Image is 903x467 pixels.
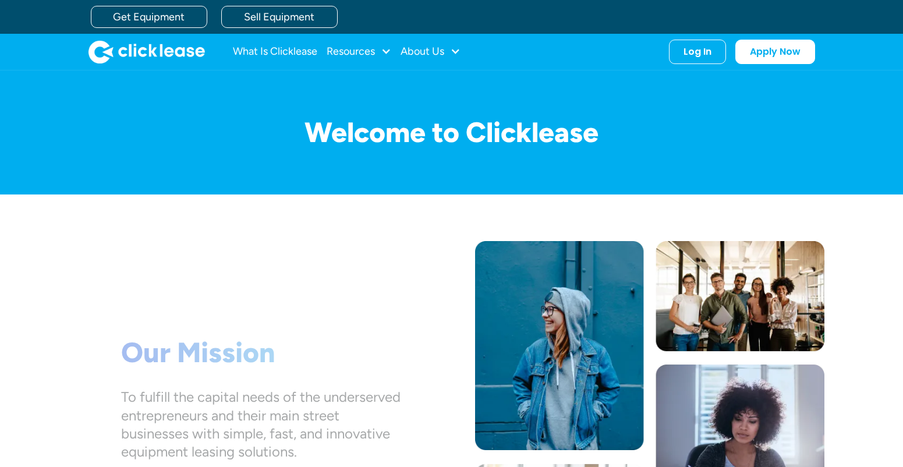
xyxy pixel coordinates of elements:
div: Log In [684,46,711,58]
h1: Our Mission [121,336,401,370]
a: Get Equipment [91,6,207,28]
div: To fulfill the capital needs of the underserved entrepreneurs and their main street businesses wi... [121,388,401,461]
a: What Is Clicklease [233,40,317,63]
a: Sell Equipment [221,6,338,28]
h1: Welcome to Clicklease [79,117,824,148]
img: Clicklease logo [88,40,205,63]
a: Apply Now [735,40,815,64]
